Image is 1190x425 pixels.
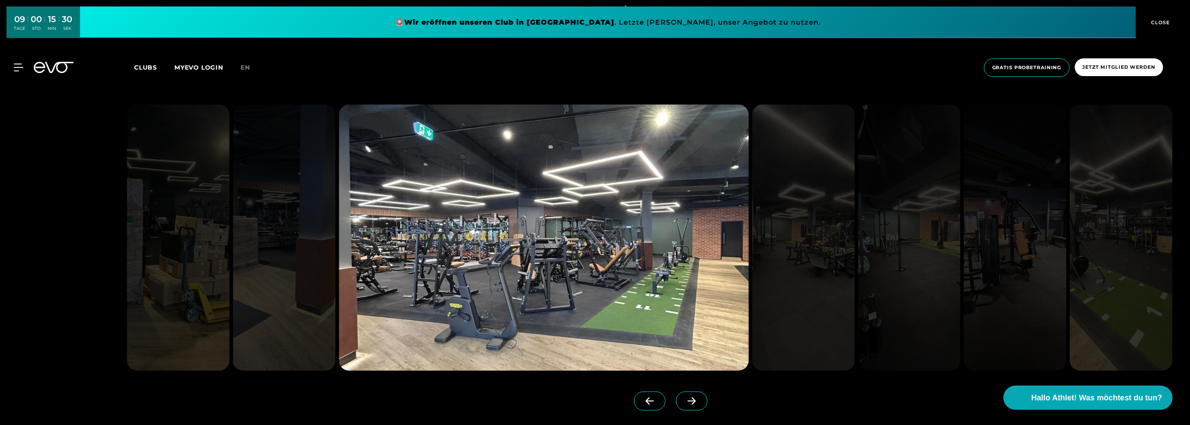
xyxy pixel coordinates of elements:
[339,105,749,371] img: evofitness
[48,13,57,26] div: 15
[127,105,229,371] img: evofitness
[14,13,26,26] div: 09
[48,26,57,32] div: MIN
[1072,58,1166,77] a: Jetzt Mitglied werden
[1031,392,1162,404] span: Hallo Athlet! Was möchtest du tun?
[1070,105,1173,371] img: evofitness
[241,64,250,71] span: en
[752,105,855,371] img: evofitness
[59,14,60,37] div: :
[1136,6,1184,38] button: CLOSE
[233,105,335,371] img: evofitness
[134,64,157,71] span: Clubs
[31,13,42,26] div: 00
[1149,19,1171,26] span: CLOSE
[241,63,261,73] a: en
[1083,64,1155,71] span: Jetzt Mitglied werden
[62,26,73,32] div: SEK
[14,26,26,32] div: TAGE
[45,14,46,37] div: :
[31,26,42,32] div: STD
[28,14,29,37] div: :
[964,105,1067,371] img: evofitness
[174,64,223,71] a: MYEVO LOGIN
[1003,386,1173,410] button: Hallo Athlet! Was möchtest du tun?
[992,64,1061,71] span: Gratis Probetraining
[134,63,174,71] a: Clubs
[981,58,1072,77] a: Gratis Probetraining
[62,13,73,26] div: 30
[858,105,961,371] img: evofitness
